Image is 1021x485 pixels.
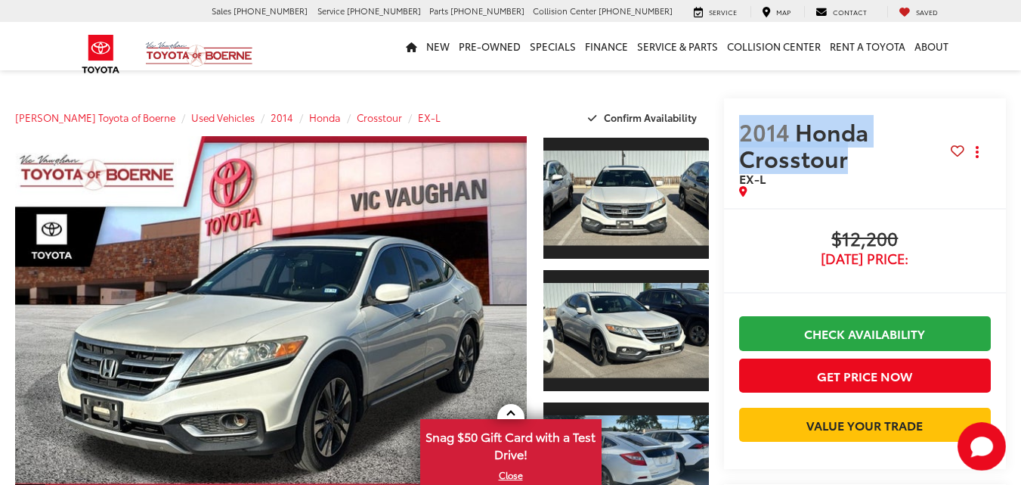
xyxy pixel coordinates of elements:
a: EX-L [418,110,441,124]
a: Used Vehicles [191,110,255,124]
a: [PERSON_NAME] Toyota of Boerne [15,110,175,124]
a: Rent a Toyota [825,22,910,70]
a: Finance [580,22,633,70]
a: Honda [309,110,341,124]
span: $12,200 [739,229,991,251]
span: Parts [429,5,448,17]
span: 2014 [739,115,790,148]
a: Specials [525,22,580,70]
a: New [422,22,454,70]
img: Toyota [73,30,129,79]
a: My Saved Vehicles [887,6,949,18]
span: Snag $50 Gift Card with a Test Drive! [422,421,600,467]
a: Pre-Owned [454,22,525,70]
a: Contact [804,6,878,18]
span: Service [317,5,345,17]
img: Vic Vaughan Toyota of Boerne [145,41,253,67]
span: Map [776,7,791,17]
span: Confirm Availability [604,110,697,124]
span: [PHONE_NUMBER] [450,5,524,17]
span: Saved [916,7,938,17]
a: Expand Photo 1 [543,136,709,260]
span: EX-L [739,169,766,187]
a: Expand Photo 2 [543,269,709,393]
span: [PHONE_NUMBER] [599,5,673,17]
span: [PHONE_NUMBER] [347,5,421,17]
span: Contact [833,7,867,17]
button: Actions [964,139,991,166]
a: Service [682,6,748,18]
span: Sales [212,5,231,17]
a: Check Availability [739,316,991,350]
a: Service & Parts: Opens in a new tab [633,22,722,70]
a: 2014 [271,110,293,124]
a: Map [750,6,802,18]
img: 2014 Honda Crosstour EX-L [542,151,710,246]
img: 2014 Honda Crosstour EX-L [542,283,710,378]
svg: Start Chat [958,422,1006,471]
button: Confirm Availability [580,104,709,131]
span: dropdown dots [976,146,979,158]
a: Value Your Trade [739,408,991,442]
span: [PHONE_NUMBER] [234,5,308,17]
a: Collision Center [722,22,825,70]
span: Honda Crosstour [739,115,868,174]
span: Collision Center [533,5,596,17]
span: Service [709,7,737,17]
button: Get Price Now [739,359,991,393]
a: Home [401,22,422,70]
a: Crosstour [357,110,402,124]
span: [DATE] Price: [739,251,991,266]
button: Toggle Chat Window [958,422,1006,471]
a: About [910,22,953,70]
